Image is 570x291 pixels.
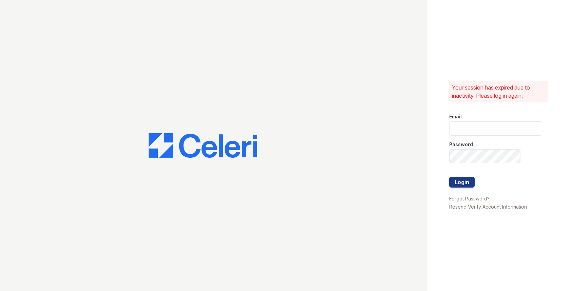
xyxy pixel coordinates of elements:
label: Email [449,113,462,120]
a: Forgot Password? [449,196,490,201]
button: Login [449,177,475,188]
img: CE_Logo_Blue-a8612792a0a2168367f1c8372b55b34899dd931a85d93a1a3d3e32e68fde9ad4.png [149,133,257,158]
a: Resend Verify Account Information [449,204,527,210]
label: Password [449,141,473,148]
p: Your session has expired due to inactivity. Please log in again. [452,83,546,100]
